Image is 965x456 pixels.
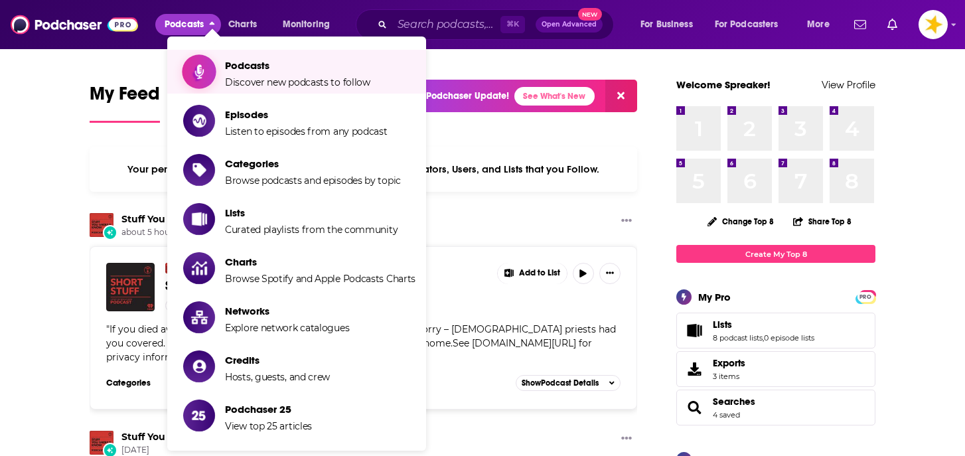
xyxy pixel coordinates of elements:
span: about 5 hours ago [121,227,340,238]
div: Your personalized Feed is curated based on the Podcasts, Creators, Users, and Lists that you Follow. [90,147,637,192]
button: Open AdvancedNew [536,17,603,33]
span: Listen to episodes from any podcast [225,125,388,137]
span: Browse Spotify and Apple Podcasts Charts [225,273,415,285]
span: [DATE] [121,445,340,456]
span: Show Podcast Details [522,378,599,388]
span: Charts [225,256,415,268]
img: User Profile [919,10,948,39]
span: Exports [713,357,745,369]
img: Stuff You Should Know [90,431,113,455]
img: Stuff You Should Know [90,213,113,237]
button: open menu [273,14,347,35]
span: Episodes [225,108,388,121]
a: Create My Top 8 [676,245,875,263]
a: Short Stuff: China's Corpse Walkers [165,277,488,294]
a: 0 episode lists [764,333,814,342]
a: Exports [676,351,875,387]
span: For Business [640,15,693,34]
span: Discover new podcasts to follow [225,76,370,88]
button: Change Top 8 [700,213,782,230]
a: Show notifications dropdown [882,13,903,36]
h3: released a new episode [121,431,340,443]
span: 3 items [713,372,745,381]
a: PRO [857,291,873,301]
a: 8 podcast lists [713,333,763,342]
button: Show profile menu [919,10,948,39]
span: PRO [857,292,873,302]
span: More [807,15,830,34]
button: Show More Button [616,431,637,447]
button: open menu [631,14,709,35]
a: Lists [681,321,707,340]
span: Searches [676,390,875,425]
a: Charts [220,14,265,35]
span: Categories [225,157,401,170]
span: Charts [228,15,257,34]
span: Logged in as Spreaker_Prime [919,10,948,39]
a: See What's New [514,87,595,106]
span: Podcasts [165,15,204,34]
input: Search podcasts, credits, & more... [392,14,500,35]
a: Searches [713,396,755,408]
span: Lists [713,319,732,331]
span: My Feed [90,82,160,113]
img: Podchaser - Follow, Share and Rate Podcasts [11,12,138,37]
span: ⌘ K [500,16,525,33]
a: Stuff You Should Know [121,213,233,225]
span: Lists [225,206,398,219]
a: Show notifications dropdown [849,13,871,36]
button: 12m 49s [165,299,219,312]
span: New [578,8,602,21]
span: Podchaser 25 [225,403,312,416]
a: Lists [713,319,814,331]
a: Welcome Spreaker! [676,78,771,91]
img: Stuff You Should Know [165,263,176,273]
h3: released a new episode [121,213,340,226]
span: Networks [225,305,349,317]
button: ShowPodcast Details [516,375,621,391]
span: View top 25 articles [225,420,312,432]
button: open menu [706,14,798,35]
div: New Episode [103,225,117,240]
span: Add to List [519,268,560,278]
button: Show More Button [498,263,567,284]
span: If you died away from home but wanted to be buried there, don’t worry – [DEMOGRAPHIC_DATA] priest... [106,323,616,363]
span: Lists [676,313,875,348]
button: close menu [155,14,221,35]
span: Hosts, guests, and crew [225,371,330,383]
button: Share Top 8 [792,208,852,234]
div: Search podcasts, credits, & more... [368,9,627,40]
div: My Pro [698,291,731,303]
button: Show More Button [599,263,621,284]
button: Show More Button [616,213,637,230]
h3: Categories [106,378,166,388]
span: For Podcasters [715,15,779,34]
span: Podcasts [225,59,370,72]
span: Browse podcasts and episodes by topic [225,175,401,187]
span: Exports [681,360,707,378]
span: Credits [225,354,330,366]
span: Open Advanced [542,21,597,28]
a: My Feed [90,82,160,123]
span: Explore network catalogues [225,322,349,334]
span: Curated playlists from the community [225,224,398,236]
span: Monitoring [283,15,330,34]
a: Searches [681,398,707,417]
span: " " [106,323,616,363]
span: Short Stuff: China's Corpse Walkers [165,277,377,294]
a: View Profile [822,78,875,91]
a: 4 saved [713,410,740,419]
span: , [763,333,764,342]
button: open menu [798,14,846,35]
a: Stuff You Should Know [121,431,233,443]
img: Short Stuff: China's Corpse Walkers [106,263,155,311]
